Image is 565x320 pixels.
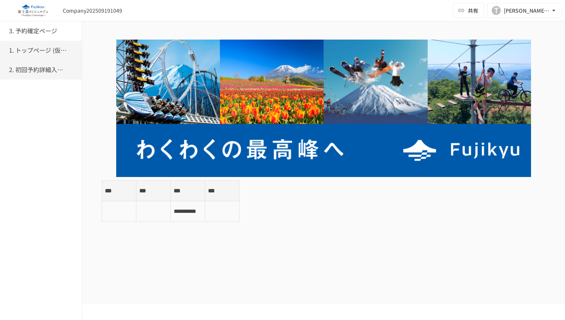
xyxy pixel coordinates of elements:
h6: 3. 予約確定ページ [9,26,57,36]
div: [PERSON_NAME][EMAIL_ADDRESS][PERSON_NAME][DOMAIN_NAME] [504,6,550,15]
img: eQeGXtYPV2fEKIA3pizDiVdzO5gJTl2ahLbsPaD2E4R [9,4,57,16]
button: 共有 [453,3,484,18]
h6: 2. 初回予約詳細入力ページ [9,65,69,75]
img: 9NYIRYgtduoQjoGXsqqe5dy77I5ILDG0YqJd0KDzNKZ [102,40,546,177]
button: T[PERSON_NAME][EMAIL_ADDRESS][PERSON_NAME][DOMAIN_NAME] [487,3,562,18]
h6: 1. トップページ (仮予約一覧) [9,46,69,55]
div: T [492,6,501,15]
span: 共有 [468,6,478,15]
div: Company202509191049 [63,7,122,15]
